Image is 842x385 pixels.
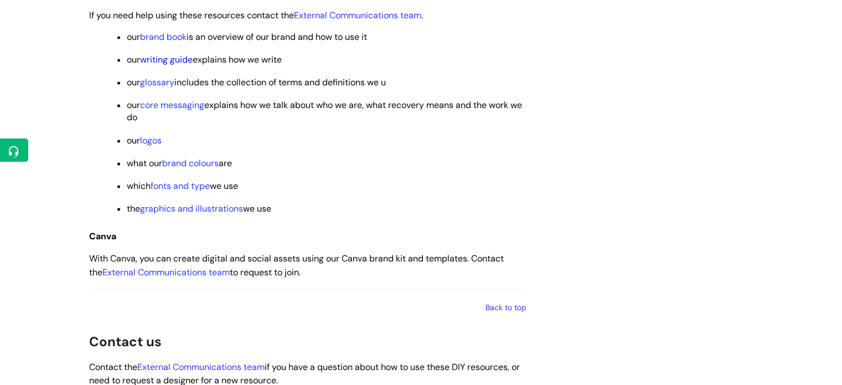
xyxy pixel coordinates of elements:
[140,135,162,146] a: logos
[140,76,174,88] a: glossary
[151,180,210,192] a: fonts and type
[127,31,367,43] span: our is an overview of our brand and how to use it
[294,9,421,21] a: External Communications team
[140,54,193,65] a: writing guide
[485,302,526,312] a: Back to top
[140,31,187,43] a: brand book
[89,333,162,350] span: Contact us
[137,361,265,373] a: External Communications team
[127,54,282,65] span: our explains how we write
[127,180,238,192] span: which we use
[127,203,271,214] span: the we use
[140,203,243,214] a: graphics and illustrations
[89,253,504,278] span: With Canva, you can create digital and social assets using our Canva brand kit and templates. Con...
[140,99,204,111] a: core messaging
[89,9,423,21] span: If you need help using these resources contact the .
[127,99,522,123] span: our explains how we talk about who we are, what recovery means and the work we do
[127,135,162,146] span: our
[127,157,232,169] span: what our are
[89,230,116,242] span: Canva
[127,76,386,88] span: our includes the collection of terms and definitions we u
[102,266,230,278] a: External Communications team
[162,157,219,169] a: brand colours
